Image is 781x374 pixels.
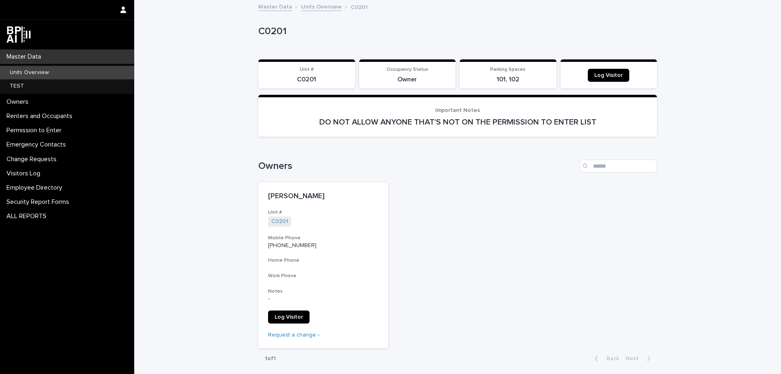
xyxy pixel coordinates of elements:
h3: Unit # [268,209,378,216]
p: ALL REPORTS [3,212,53,220]
p: Employee Directory [3,184,69,192]
h1: Owners [258,160,576,172]
p: C0201 [351,2,368,11]
a: Request a change › [268,332,319,338]
a: Log Visitor [588,69,629,82]
p: C0201 [263,76,350,83]
p: Visitors Log [3,170,47,177]
span: Occupancy Status [386,67,428,72]
span: Unit # [300,67,314,72]
a: C0201 [271,218,288,225]
p: Owner [364,76,451,83]
img: dwgmcNfxSF6WIOOXiGgu [7,26,31,43]
h3: Work Phone [268,273,378,279]
p: Units Overview [3,69,55,76]
a: [PERSON_NAME]Unit #C0201 Mobile Phone[PHONE_NUMBER]Home PhoneWork PhoneNotes-Log VisitorRequest a... [258,182,388,348]
span: Important Notes [435,107,480,113]
a: Units Overview [301,2,342,11]
span: Back [602,356,619,361]
p: [PERSON_NAME] [268,192,378,201]
span: Log Visitor [594,72,623,78]
span: Next [626,356,644,361]
p: 1 of 1 [258,349,282,369]
p: Permission to Enter [3,127,68,134]
p: TEST [3,83,31,90]
span: Parking Spaces [490,67,526,72]
p: Change Requests [3,155,63,163]
h3: Notes [268,288,378,295]
a: Master Data [258,2,292,11]
p: 101, 102 [465,76,552,83]
p: Owners [3,98,35,106]
h3: Mobile Phone [268,235,378,241]
button: Back [588,355,622,362]
button: Next [622,355,657,362]
a: Log Visitor [268,311,310,324]
p: Renters and Occupants [3,112,79,120]
a: [PHONE_NUMBER] [268,243,316,248]
input: Search [580,160,657,173]
p: - [268,295,378,302]
p: Master Data [3,53,48,61]
p: Security Report Forms [3,198,76,206]
span: Log Visitor [275,314,303,320]
h3: Home Phone [268,257,378,264]
p: Emergency Contacts [3,141,72,149]
p: DO NOT ALLOW ANYONE THAT'S NOT ON THE PERMISSION TO ENTER LIST [268,117,647,127]
p: C0201 [258,26,654,37]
